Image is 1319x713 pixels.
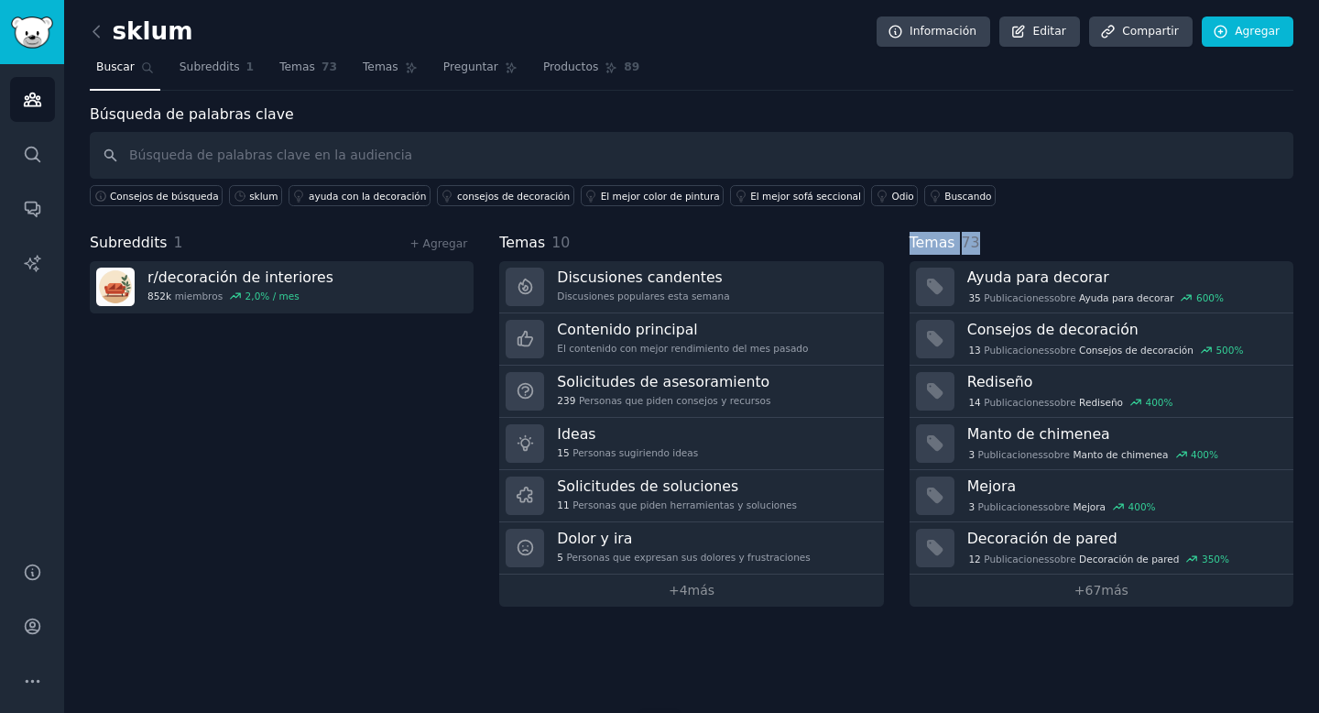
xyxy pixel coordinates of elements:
font: consejos de decoración [457,191,570,202]
a: Contenido principalEl contenido con mejor rendimiento del mes pasado [499,313,883,366]
font: Consejos de decoración [967,321,1139,338]
font: 239 [557,395,575,406]
font: Ayuda para decorar [967,269,1109,286]
font: Consejos de búsqueda [110,191,219,202]
font: sobre [1050,397,1076,408]
font: Subreddits [180,60,240,73]
font: 14 [968,397,980,408]
a: Mejora3Publicacionessobre​Mejora400% [910,470,1293,522]
font: 400 [1146,397,1164,408]
font: 10 [551,234,570,251]
font: sklum [249,191,278,202]
font: Productos [543,60,598,73]
font: % [1234,345,1243,356]
font: 35 [968,292,980,303]
a: ayuda con la decoración [289,185,431,206]
font: + [669,583,680,598]
a: +67más [910,575,1293,607]
font: Rediseño [1079,397,1123,408]
font: Discusiones populares esta semana [557,291,729,302]
font: más [688,583,715,598]
font: 3 [968,501,975,512]
font: El mejor sofá seccional [750,191,861,202]
font: % / mes [260,291,299,302]
a: Buscando [924,185,996,206]
font: Mejora [1073,501,1106,512]
a: Ideas15Personas sugiriendo ideas [499,418,883,470]
a: Información [877,16,990,48]
font: 15 [557,447,569,458]
a: +4más [499,575,883,607]
font: miembros [175,291,223,302]
font: sobre [1050,345,1076,356]
font: Decoración de pared [1079,554,1179,565]
a: Manto de chimenea3Publicacionessobre​Manto de chimenea400% [910,418,1293,470]
a: Discusiones candentesDiscusiones populares esta semana [499,261,883,313]
font: Solicitudes de soluciones [557,477,738,495]
a: El mejor color de pintura [581,185,725,206]
font: Búsqueda de palabras clave [90,105,294,123]
a: Decoración de pared12Publicacionessobre​Decoración de pared350% [910,522,1293,575]
a: El mejor sofá seccional [730,185,865,206]
a: Temas73 [273,53,343,91]
font: Agregar [1235,25,1280,38]
font: Publicaciones [984,345,1049,356]
font: Contenido principal [557,321,697,338]
font: Personas que piden consejos y recursos [579,395,770,406]
font: Subreddits [90,234,168,251]
font: 852k [147,291,171,302]
font: Ayuda para decorar [1079,292,1173,303]
a: Solicitudes de asesoramiento239Personas que piden consejos y recursos [499,366,883,418]
a: Solicitudes de soluciones11Personas que piden herramientas y soluciones [499,470,883,522]
font: 89 [624,60,639,73]
a: Agregar [1202,16,1293,48]
font: Buscando [944,191,991,202]
font: Temas [363,60,398,73]
font: 1 [246,60,255,73]
font: Manto de chimenea [1073,449,1168,460]
font: Publicaciones [978,501,1043,512]
font: Publicaciones [984,292,1049,303]
a: + Agregar [409,237,467,250]
font: Personas que expresan sus dolores y frustraciones [567,552,811,563]
font: decoración de interiores [158,269,333,286]
font: 13 [968,345,980,356]
a: Consejos de decoración13Publicacionessobre​Consejos de decoración500% [910,313,1293,366]
font: 1 [174,234,183,251]
a: Buscar [90,53,160,91]
font: 500 [1215,345,1234,356]
font: ayuda con la decoración [309,191,426,202]
font: Compartir [1122,25,1179,38]
font: 67 [1085,583,1102,598]
font: Rediseño [967,373,1033,390]
font: Preguntar [443,60,498,73]
font: Información [910,25,976,38]
img: Logotipo de GummySearch [11,16,53,49]
font: Publicaciones [978,449,1043,460]
font: más [1101,583,1128,598]
font: Buscar [96,60,135,73]
font: Dolor y ira [557,530,632,547]
a: r/decoración de interiores852kmiembros2,0% / mes [90,261,474,313]
font: Mejora [967,477,1016,495]
button: Consejos de búsqueda [90,185,223,206]
a: Compartir [1089,16,1193,48]
font: 11 [557,499,569,510]
font: Personas sugiriendo ideas [572,447,698,458]
font: El contenido con mejor rendimiento del mes pasado [557,343,808,354]
font: Temas [499,234,545,251]
font: % [1220,554,1229,565]
font: 4 [680,583,688,598]
a: Preguntar [437,53,524,91]
font: % [1215,292,1224,303]
a: Subreddits1 [173,53,260,91]
a: consejos de decoración [437,185,574,206]
font: % [1147,501,1156,512]
font: sobre [1043,501,1070,512]
font: 12 [968,554,980,565]
font: Ideas [557,425,595,443]
font: Temas [910,234,955,251]
font: % [1164,397,1173,408]
img: decoración de interiores [96,268,135,306]
font: 2,0 [245,291,261,302]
